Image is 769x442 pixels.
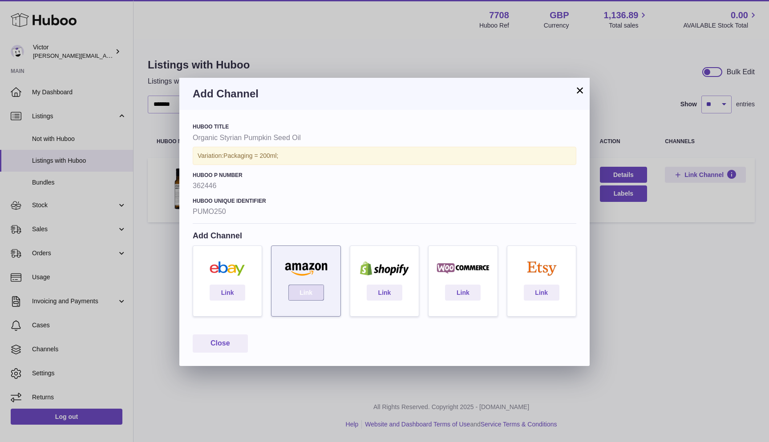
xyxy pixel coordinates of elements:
a: Link [524,285,559,301]
button: Close [193,334,248,353]
a: Link [445,285,481,301]
h3: Add Channel [193,87,576,101]
img: shopify [355,261,414,276]
div: Variation: [193,147,576,165]
h4: Add Channel [193,230,576,241]
strong: 362446 [193,181,576,191]
strong: Organic Styrian Pumpkin Seed Oil [193,133,576,143]
a: Link [288,285,324,301]
button: × [575,85,585,96]
h4: Huboo Title [193,123,576,130]
a: Link [210,285,245,301]
span: Packaging = 200ml; [223,152,278,159]
img: etsy [512,261,571,276]
h4: Huboo P number [193,172,576,179]
img: ebay [198,261,257,276]
h4: Huboo Unique Identifier [193,197,576,205]
img: amazon [276,261,336,276]
strong: PUMO250 [193,207,576,217]
a: Link [367,285,402,301]
img: woocommerce [433,261,493,276]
